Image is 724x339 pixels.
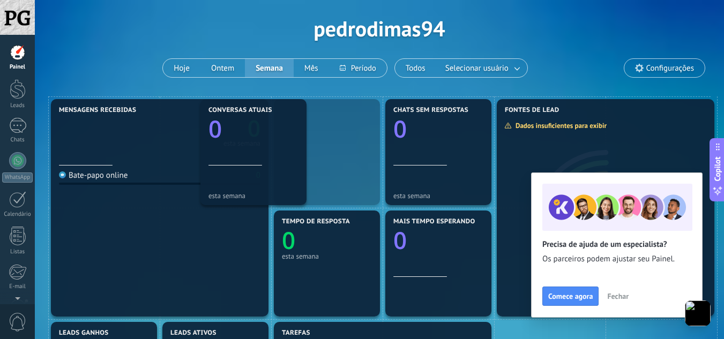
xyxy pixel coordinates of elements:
button: Período [329,59,387,77]
button: Todos [395,59,436,77]
span: Mensagens recebidas [59,107,136,114]
div: Painel [2,64,33,71]
span: Configurações [646,64,694,73]
span: Tempo de resposta [282,218,350,225]
div: Leads [2,102,33,109]
span: Os parceiros podem ajustar seu Painel. [542,254,691,265]
div: esta semana [282,252,372,260]
button: Hoje [163,59,200,77]
span: Copilot [712,156,723,181]
text: 0 [393,112,407,145]
div: WhatsApp [2,172,33,183]
button: Semana [245,59,294,77]
button: Selecionar usuário [436,59,527,77]
div: E-mail [2,283,33,290]
span: Leads ganhos [59,329,109,337]
text: 0 [282,224,295,256]
span: Fontes de lead [505,107,559,114]
h2: Precisa de ajuda de um especialista? [542,239,691,250]
button: Ontem [200,59,245,77]
button: Comece agora [542,287,599,306]
div: esta semana [393,192,483,200]
span: Leads ativos [170,329,217,337]
div: Dados insuficientes para exibir [504,121,614,130]
span: Mais tempo esperando [393,218,475,225]
span: Conversas atuais [208,107,272,114]
div: esta semana [208,192,298,200]
text: 0 [393,224,407,256]
button: Fechar [602,288,633,304]
div: Bate-papo online [59,170,128,180]
span: Selecionar usuário [443,61,511,76]
a: 0 [160,113,260,144]
span: Comece agora [548,292,593,300]
button: Mês [294,59,329,77]
span: Chats sem respostas [393,107,468,114]
span: Fechar [607,292,629,300]
div: Listas [2,248,33,255]
text: 0 [208,112,222,145]
div: Chats [2,137,33,144]
span: Tarefas [282,329,310,337]
div: Calendário [2,211,33,218]
img: Bate-papo online [59,171,66,178]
